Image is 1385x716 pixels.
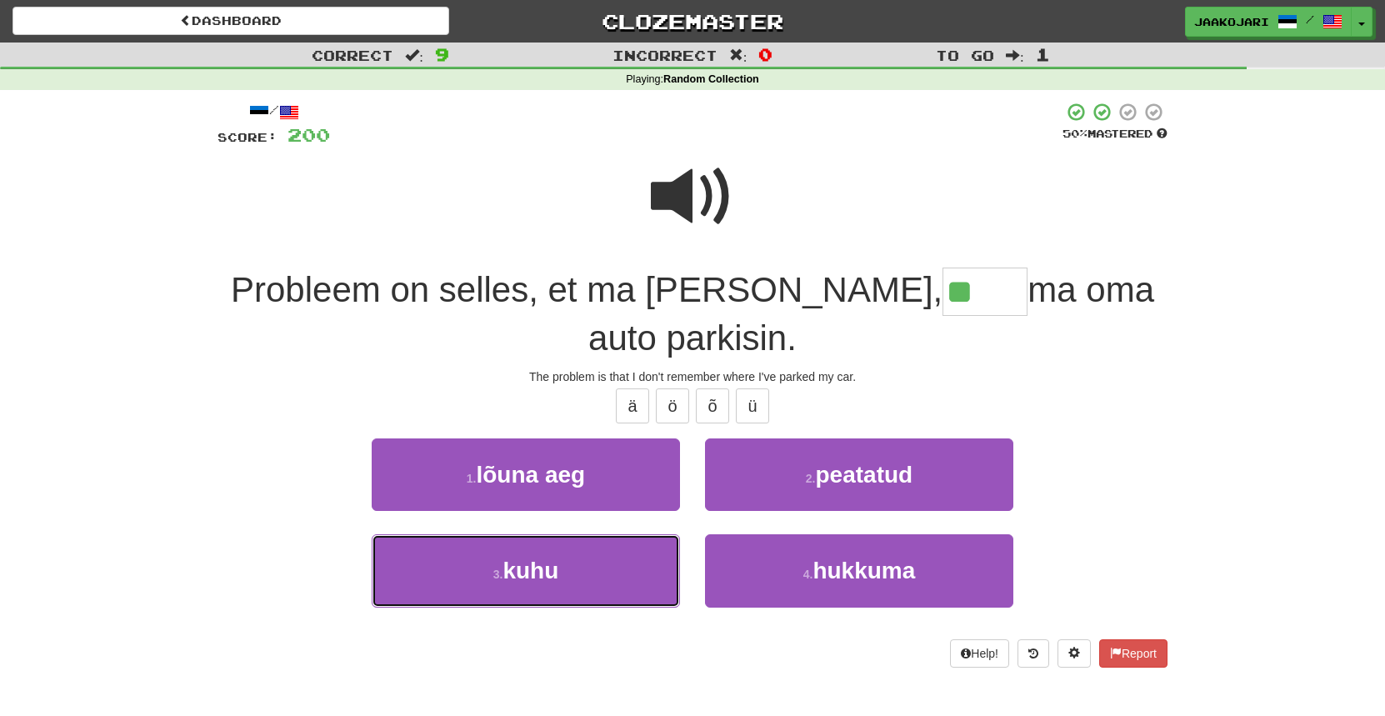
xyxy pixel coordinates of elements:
[1017,639,1049,668] button: Round history (alt+y)
[1006,48,1024,63] span: :
[435,44,449,64] span: 9
[950,639,1009,668] button: Help!
[1036,44,1050,64] span: 1
[372,534,680,607] button: 3.kuhu
[812,558,915,583] span: hukkuma
[217,368,1167,385] div: The problem is that I don't remember where I've parked my car.
[287,124,330,145] span: 200
[405,48,423,63] span: :
[493,568,503,581] small: 3 .
[1062,127,1167,142] div: Mastered
[1062,127,1087,140] span: 50 %
[656,388,689,423] button: ö
[736,388,769,423] button: ü
[217,130,277,144] span: Score:
[663,73,759,85] strong: Random Collection
[758,44,772,64] span: 0
[231,270,942,309] span: Probleem on selles, et ma [PERSON_NAME],
[1099,639,1167,668] button: Report
[1306,13,1314,25] span: /
[616,388,649,423] button: ä
[312,47,393,63] span: Correct
[474,7,911,36] a: Clozemaster
[1185,7,1352,37] a: JaakOjari /
[803,568,813,581] small: 4 .
[476,462,585,488] span: lõuna aeg
[372,438,680,511] button: 1.lõuna aeg
[12,7,449,35] a: Dashboard
[806,472,816,485] small: 2 .
[217,102,330,123] div: /
[705,438,1013,511] button: 2.peatatud
[696,388,729,423] button: õ
[502,558,558,583] span: kuhu
[705,534,1013,607] button: 4.hukkuma
[612,47,717,63] span: Incorrect
[467,472,477,485] small: 1 .
[936,47,994,63] span: To go
[816,462,913,488] span: peatatud
[729,48,747,63] span: :
[1194,14,1269,29] span: JaakOjari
